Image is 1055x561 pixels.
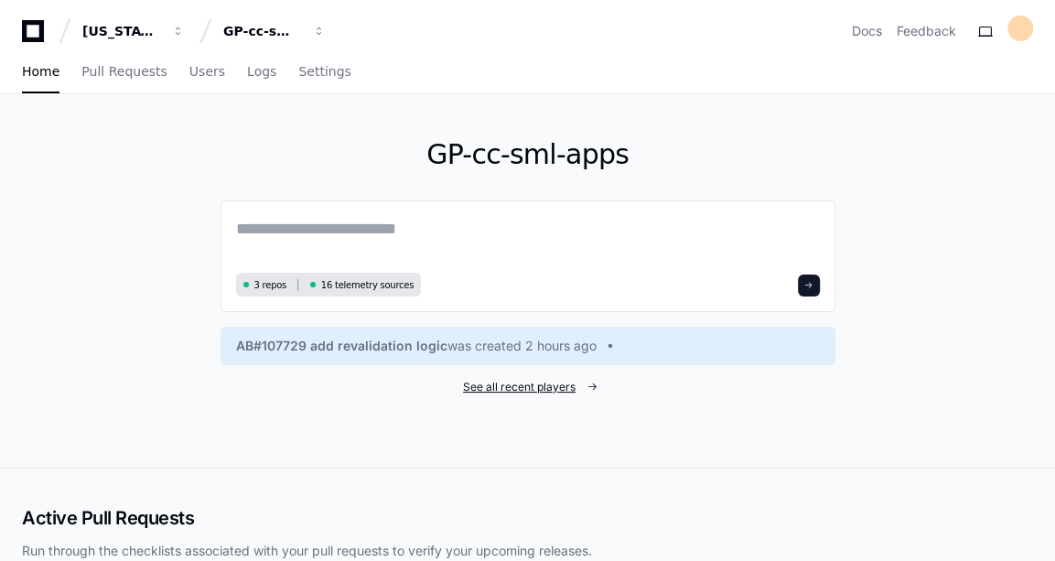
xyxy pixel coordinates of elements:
p: Run through the checklists associated with your pull requests to verify your upcoming releases. [22,542,1033,560]
a: Docs [852,22,882,40]
a: Settings [298,51,350,93]
span: Logs [247,66,276,77]
span: 16 telemetry sources [321,278,414,292]
button: Feedback [897,22,956,40]
span: was created 2 hours ago [447,337,597,355]
div: [US_STATE] Pacific [82,22,161,40]
a: Logs [247,51,276,93]
span: Pull Requests [81,66,167,77]
span: 3 repos [254,278,287,292]
span: Settings [298,66,350,77]
button: [US_STATE] Pacific [75,15,192,48]
a: Home [22,51,59,93]
a: Users [189,51,225,93]
span: Home [22,66,59,77]
button: GP-cc-sml-apps [216,15,333,48]
a: Pull Requests [81,51,167,93]
a: AB#107729 add revalidation logicwas created 2 hours ago [236,337,820,355]
h1: GP-cc-sml-apps [221,138,835,171]
a: See all recent players [221,380,835,394]
span: Users [189,66,225,77]
h2: Active Pull Requests [22,505,1033,531]
div: GP-cc-sml-apps [223,22,302,40]
span: AB#107729 add revalidation logic [236,337,447,355]
span: See all recent players [463,380,576,394]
